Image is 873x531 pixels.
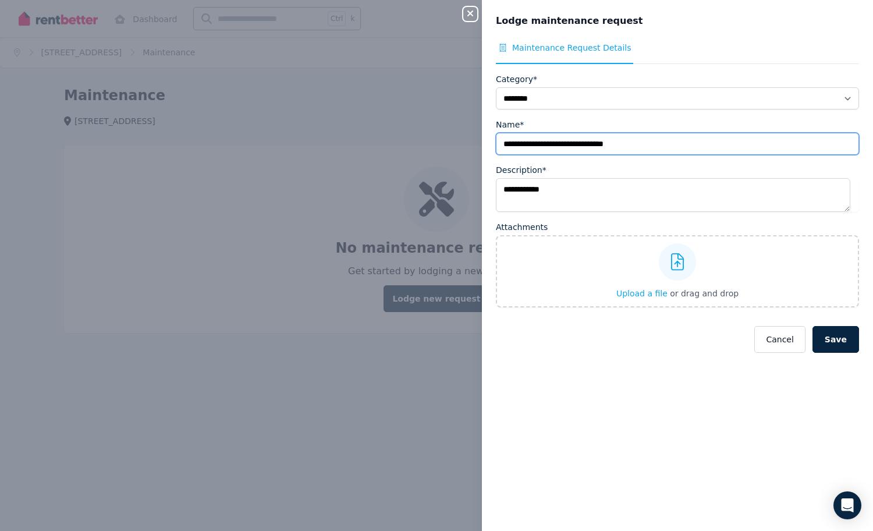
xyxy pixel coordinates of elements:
[512,42,631,54] span: Maintenance Request Details
[833,491,861,519] div: Open Intercom Messenger
[496,164,546,176] label: Description*
[496,42,859,64] nav: Tabs
[496,221,548,233] label: Attachments
[616,289,668,298] span: Upload a file
[812,326,859,353] button: Save
[754,326,805,353] button: Cancel
[616,288,739,299] button: Upload a file or drag and drop
[496,119,524,130] label: Name*
[670,289,739,298] span: or drag and drop
[496,73,537,85] label: Category*
[496,14,643,28] span: Lodge maintenance request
